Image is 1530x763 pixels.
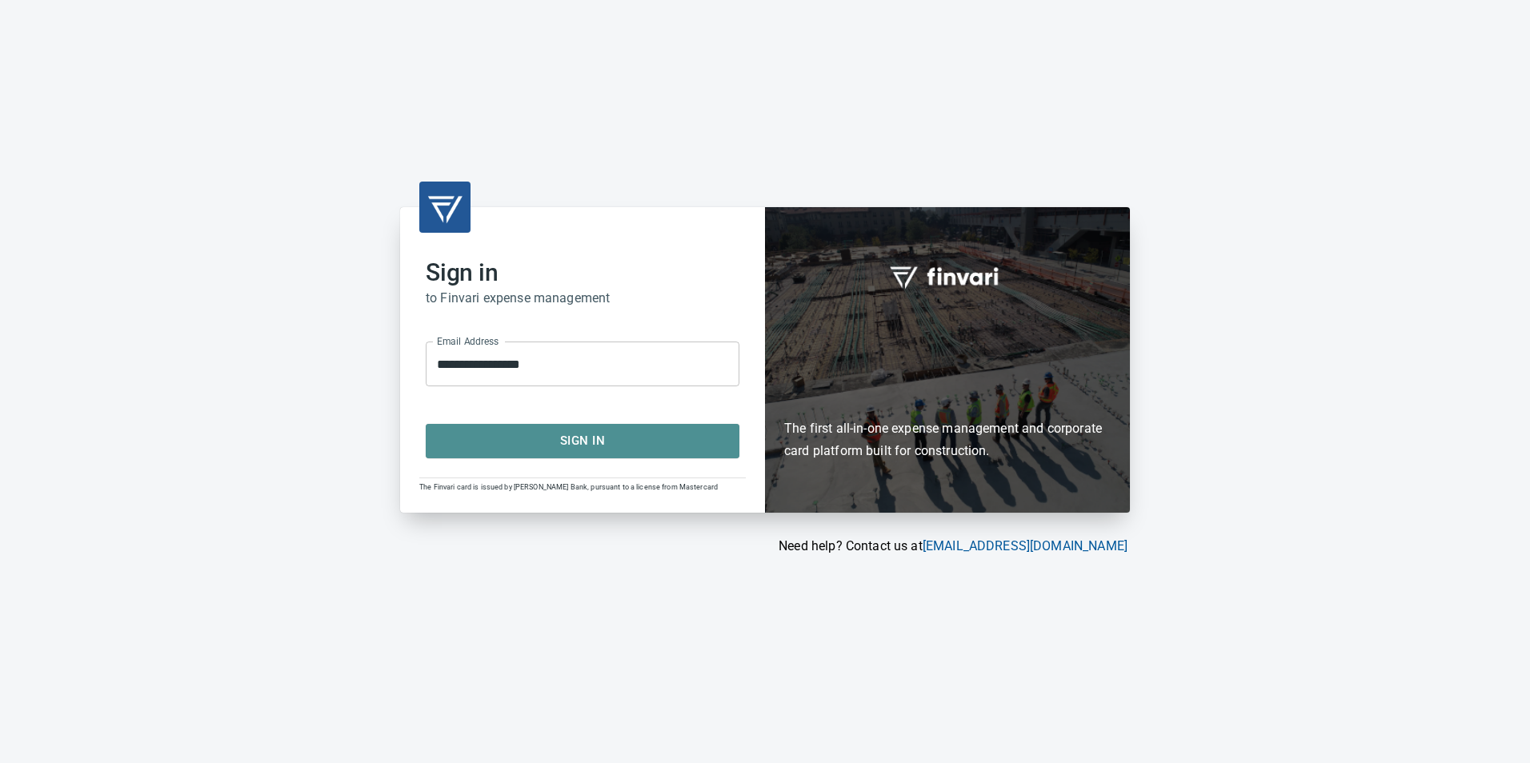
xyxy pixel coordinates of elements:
span: The Finvari card is issued by [PERSON_NAME] Bank, pursuant to a license from Mastercard [419,483,718,491]
a: [EMAIL_ADDRESS][DOMAIN_NAME] [923,538,1127,553]
h6: The first all-in-one expense management and corporate card platform built for construction. [784,325,1111,462]
div: Finvari [765,207,1130,512]
img: fullword_logo_white.png [887,258,1007,294]
button: Sign In [426,424,739,457]
h6: to Finvari expense management [426,287,739,310]
p: Need help? Contact us at [400,537,1127,556]
h2: Sign in [426,258,739,287]
span: Sign In [443,430,722,451]
img: transparent_logo.png [426,188,464,226]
